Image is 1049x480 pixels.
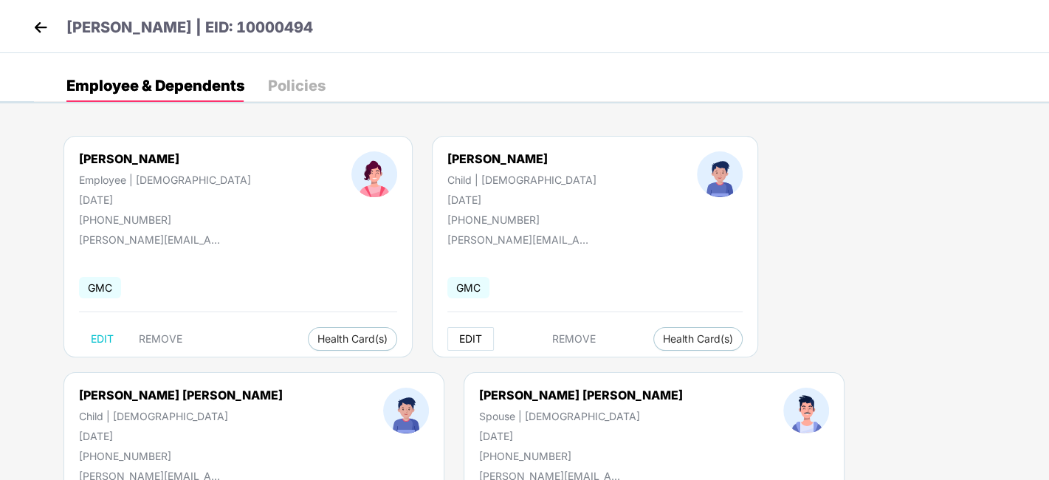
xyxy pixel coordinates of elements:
[447,151,596,166] div: [PERSON_NAME]
[79,277,121,298] span: GMC
[447,213,596,226] div: [PHONE_NUMBER]
[479,430,683,442] div: [DATE]
[351,151,397,197] img: profileImage
[79,151,251,166] div: [PERSON_NAME]
[447,174,596,186] div: Child | [DEMOGRAPHIC_DATA]
[127,327,194,351] button: REMOVE
[540,327,608,351] button: REMOVE
[653,327,743,351] button: Health Card(s)
[317,335,388,343] span: Health Card(s)
[308,327,397,351] button: Health Card(s)
[783,388,829,433] img: profileImage
[66,16,313,39] p: [PERSON_NAME] | EID: 10000494
[552,333,596,345] span: REMOVE
[79,450,283,462] div: [PHONE_NUMBER]
[447,277,489,298] span: GMC
[79,388,283,402] div: [PERSON_NAME] [PERSON_NAME]
[66,78,244,93] div: Employee & Dependents
[479,388,683,402] div: [PERSON_NAME] [PERSON_NAME]
[447,193,596,206] div: [DATE]
[383,388,429,433] img: profileImage
[447,233,595,246] div: [PERSON_NAME][EMAIL_ADDRESS][PERSON_NAME][DOMAIN_NAME]
[79,213,251,226] div: [PHONE_NUMBER]
[79,193,251,206] div: [DATE]
[30,16,52,38] img: back
[447,327,494,351] button: EDIT
[79,233,227,246] div: [PERSON_NAME][EMAIL_ADDRESS][PERSON_NAME][DOMAIN_NAME]
[479,410,683,422] div: Spouse | [DEMOGRAPHIC_DATA]
[79,327,125,351] button: EDIT
[79,410,283,422] div: Child | [DEMOGRAPHIC_DATA]
[663,335,733,343] span: Health Card(s)
[91,333,114,345] span: EDIT
[697,151,743,197] img: profileImage
[79,174,251,186] div: Employee | [DEMOGRAPHIC_DATA]
[79,430,283,442] div: [DATE]
[479,450,683,462] div: [PHONE_NUMBER]
[459,333,482,345] span: EDIT
[268,78,326,93] div: Policies
[139,333,182,345] span: REMOVE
